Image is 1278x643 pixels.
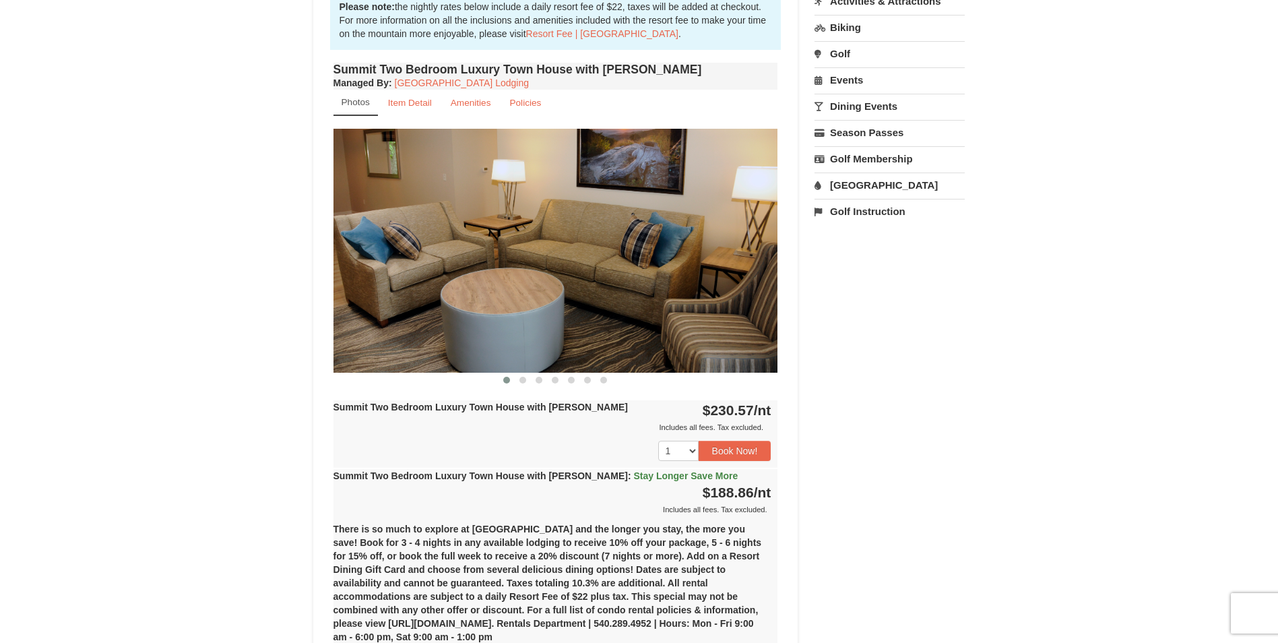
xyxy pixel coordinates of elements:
[342,97,370,107] small: Photos
[333,421,771,434] div: Includes all fees. Tax excluded.
[340,1,395,12] strong: Please note:
[699,441,771,461] button: Book Now!
[628,470,631,481] span: :
[526,28,678,39] a: Resort Fee | [GEOGRAPHIC_DATA]
[814,146,965,171] a: Golf Membership
[814,41,965,66] a: Golf
[333,402,628,412] strong: Summit Two Bedroom Luxury Town House with [PERSON_NAME]
[509,98,541,108] small: Policies
[333,90,378,116] a: Photos
[333,78,392,88] strong: :
[333,129,778,372] img: 18876286-202-fb468a36.png
[379,90,441,116] a: Item Detail
[333,503,771,516] div: Includes all fees. Tax excluded.
[814,67,965,92] a: Events
[442,90,500,116] a: Amenities
[633,470,738,481] span: Stay Longer Save More
[754,402,771,418] span: /nt
[333,63,778,76] h4: Summit Two Bedroom Luxury Town House with [PERSON_NAME]
[333,78,389,88] span: Managed By
[388,98,432,108] small: Item Detail
[333,470,738,481] strong: Summit Two Bedroom Luxury Town House with [PERSON_NAME]
[814,15,965,40] a: Biking
[395,78,529,88] a: [GEOGRAPHIC_DATA] Lodging
[814,173,965,197] a: [GEOGRAPHIC_DATA]
[501,90,550,116] a: Policies
[451,98,491,108] small: Amenities
[703,402,771,418] strong: $230.57
[754,485,771,500] span: /nt
[703,485,754,500] span: $188.86
[814,94,965,119] a: Dining Events
[814,120,965,145] a: Season Passes
[814,199,965,224] a: Golf Instruction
